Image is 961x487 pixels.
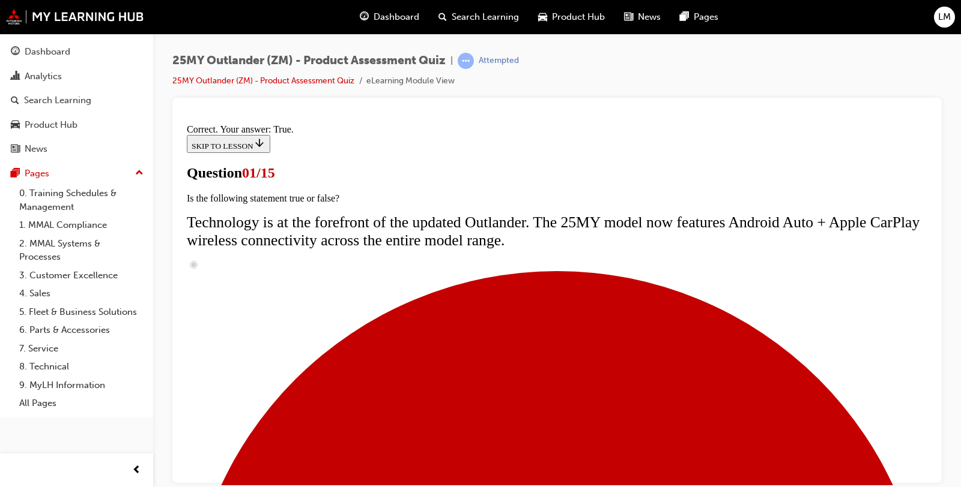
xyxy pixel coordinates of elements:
[5,38,148,163] button: DashboardAnalyticsSearch LearningProduct HubNews
[14,321,148,339] a: 6. Parts & Accessories
[11,144,20,155] span: news-icon
[5,163,148,185] button: Pages
[529,5,614,29] a: car-iconProduct Hub
[11,120,20,131] span: car-icon
[14,376,148,395] a: 9. MyLH Information
[5,138,148,160] a: News
[5,114,148,136] a: Product Hub
[14,303,148,321] a: 5. Fleet & Business Solutions
[14,235,148,266] a: 2. MMAL Systems & Processes
[14,216,148,235] a: 1. MMAL Compliance
[670,5,728,29] a: pages-iconPages
[25,142,47,156] div: News
[25,45,70,59] div: Dashboard
[934,7,955,28] button: LM
[14,284,148,303] a: 4. Sales
[5,41,148,63] a: Dashboard
[5,16,88,34] button: SKIP TO LESSON
[552,10,605,24] span: Product Hub
[680,10,689,25] span: pages-icon
[694,10,718,24] span: Pages
[638,10,661,24] span: News
[5,5,745,16] div: Correct. Your answer: True.
[24,94,91,107] div: Search Learning
[11,95,19,106] span: search-icon
[452,10,519,24] span: Search Learning
[25,167,49,181] div: Pages
[135,166,144,181] span: up-icon
[5,89,148,112] a: Search Learning
[25,118,77,132] div: Product Hub
[11,47,20,58] span: guage-icon
[10,22,83,31] span: SKIP TO LESSON
[350,5,429,29] a: guage-iconDashboard
[479,55,519,67] div: Attempted
[5,65,148,88] a: Analytics
[14,394,148,413] a: All Pages
[25,70,62,83] div: Analytics
[14,184,148,216] a: 0. Training Schedules & Management
[172,76,354,86] a: 25MY Outlander (ZM) - Product Assessment Quiz
[458,53,474,69] span: learningRecordVerb_ATTEMPT-icon
[438,10,447,25] span: search-icon
[538,10,547,25] span: car-icon
[6,9,144,25] img: mmal
[938,10,951,24] span: LM
[11,169,20,179] span: pages-icon
[172,54,446,68] span: 25MY Outlander (ZM) - Product Assessment Quiz
[366,74,455,88] li: eLearning Module View
[624,10,633,25] span: news-icon
[374,10,419,24] span: Dashboard
[14,339,148,358] a: 7. Service
[450,54,453,68] span: |
[14,266,148,285] a: 3. Customer Excellence
[132,463,141,478] span: prev-icon
[11,71,20,82] span: chart-icon
[360,10,369,25] span: guage-icon
[429,5,529,29] a: search-iconSearch Learning
[14,357,148,376] a: 8. Technical
[614,5,670,29] a: news-iconNews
